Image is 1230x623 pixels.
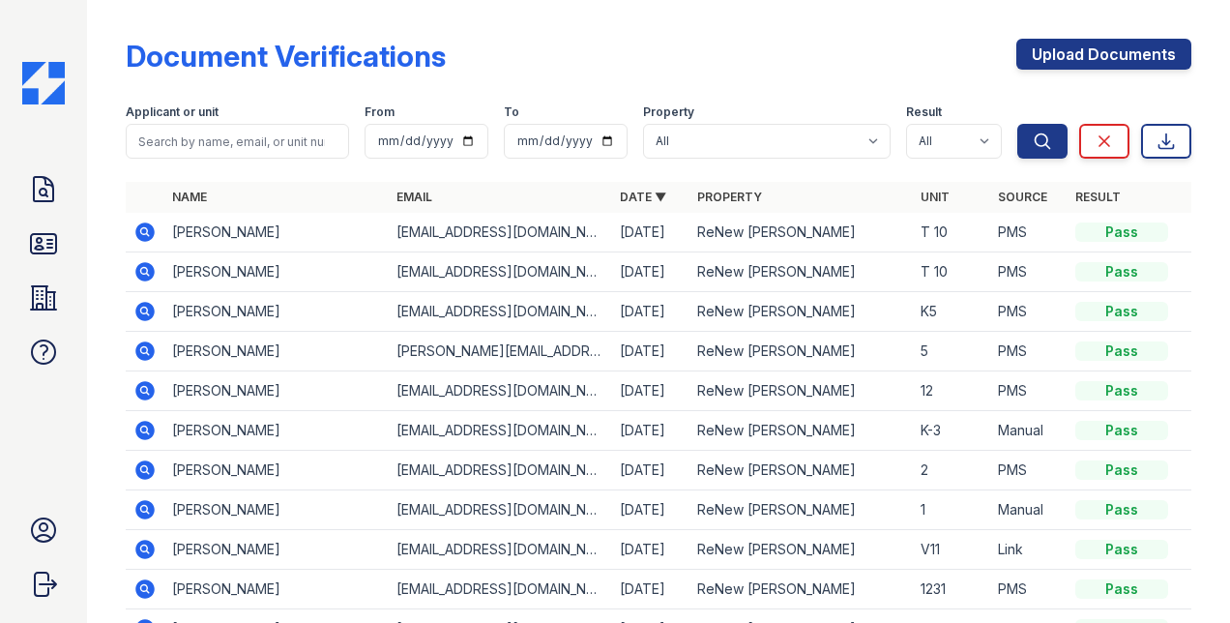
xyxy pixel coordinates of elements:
[1075,579,1168,599] div: Pass
[998,190,1047,204] a: Source
[612,332,689,371] td: [DATE]
[389,490,612,530] td: [EMAIL_ADDRESS][DOMAIN_NAME]
[164,570,388,609] td: [PERSON_NAME]
[612,292,689,332] td: [DATE]
[990,490,1068,530] td: Manual
[913,570,990,609] td: 1231
[906,104,942,120] label: Result
[689,332,913,371] td: ReNew [PERSON_NAME]
[1075,222,1168,242] div: Pass
[396,190,432,204] a: Email
[389,570,612,609] td: [EMAIL_ADDRESS][DOMAIN_NAME]
[172,190,207,204] a: Name
[389,252,612,292] td: [EMAIL_ADDRESS][DOMAIN_NAME]
[1016,39,1191,70] a: Upload Documents
[689,570,913,609] td: ReNew [PERSON_NAME]
[913,292,990,332] td: K5
[913,451,990,490] td: 2
[22,62,65,104] img: CE_Icon_Blue-c292c112584629df590d857e76928e9f676e5b41ef8f769ba2f05ee15b207248.png
[389,530,612,570] td: [EMAIL_ADDRESS][DOMAIN_NAME]
[1075,500,1168,519] div: Pass
[164,213,388,252] td: [PERSON_NAME]
[612,570,689,609] td: [DATE]
[913,411,990,451] td: K-3
[689,252,913,292] td: ReNew [PERSON_NAME]
[990,252,1068,292] td: PMS
[164,292,388,332] td: [PERSON_NAME]
[1075,302,1168,321] div: Pass
[1075,421,1168,440] div: Pass
[1075,262,1168,282] div: Pass
[612,411,689,451] td: [DATE]
[389,411,612,451] td: [EMAIL_ADDRESS][DOMAIN_NAME]
[1075,341,1168,361] div: Pass
[164,332,388,371] td: [PERSON_NAME]
[126,39,446,74] div: Document Verifications
[689,490,913,530] td: ReNew [PERSON_NAME]
[612,371,689,411] td: [DATE]
[689,371,913,411] td: ReNew [PERSON_NAME]
[164,530,388,570] td: [PERSON_NAME]
[1075,540,1168,559] div: Pass
[612,530,689,570] td: [DATE]
[990,570,1068,609] td: PMS
[643,104,694,120] label: Property
[689,451,913,490] td: ReNew [PERSON_NAME]
[990,371,1068,411] td: PMS
[612,451,689,490] td: [DATE]
[612,213,689,252] td: [DATE]
[990,530,1068,570] td: Link
[913,213,990,252] td: T 10
[913,332,990,371] td: 5
[990,332,1068,371] td: PMS
[126,104,219,120] label: Applicant or unit
[990,292,1068,332] td: PMS
[389,451,612,490] td: [EMAIL_ADDRESS][DOMAIN_NAME]
[389,292,612,332] td: [EMAIL_ADDRESS][DOMAIN_NAME]
[365,104,395,120] label: From
[164,490,388,530] td: [PERSON_NAME]
[504,104,519,120] label: To
[164,411,388,451] td: [PERSON_NAME]
[689,213,913,252] td: ReNew [PERSON_NAME]
[913,371,990,411] td: 12
[620,190,666,204] a: Date ▼
[1075,381,1168,400] div: Pass
[990,213,1068,252] td: PMS
[913,252,990,292] td: T 10
[1075,190,1121,204] a: Result
[921,190,950,204] a: Unit
[1075,460,1168,480] div: Pass
[612,490,689,530] td: [DATE]
[990,451,1068,490] td: PMS
[164,451,388,490] td: [PERSON_NAME]
[389,332,612,371] td: [PERSON_NAME][EMAIL_ADDRESS][DOMAIN_NAME]
[164,252,388,292] td: [PERSON_NAME]
[913,530,990,570] td: V11
[612,252,689,292] td: [DATE]
[389,213,612,252] td: [EMAIL_ADDRESS][DOMAIN_NAME]
[913,490,990,530] td: 1
[697,190,762,204] a: Property
[126,124,349,159] input: Search by name, email, or unit number
[689,530,913,570] td: ReNew [PERSON_NAME]
[990,411,1068,451] td: Manual
[689,411,913,451] td: ReNew [PERSON_NAME]
[164,371,388,411] td: [PERSON_NAME]
[689,292,913,332] td: ReNew [PERSON_NAME]
[389,371,612,411] td: [EMAIL_ADDRESS][DOMAIN_NAME]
